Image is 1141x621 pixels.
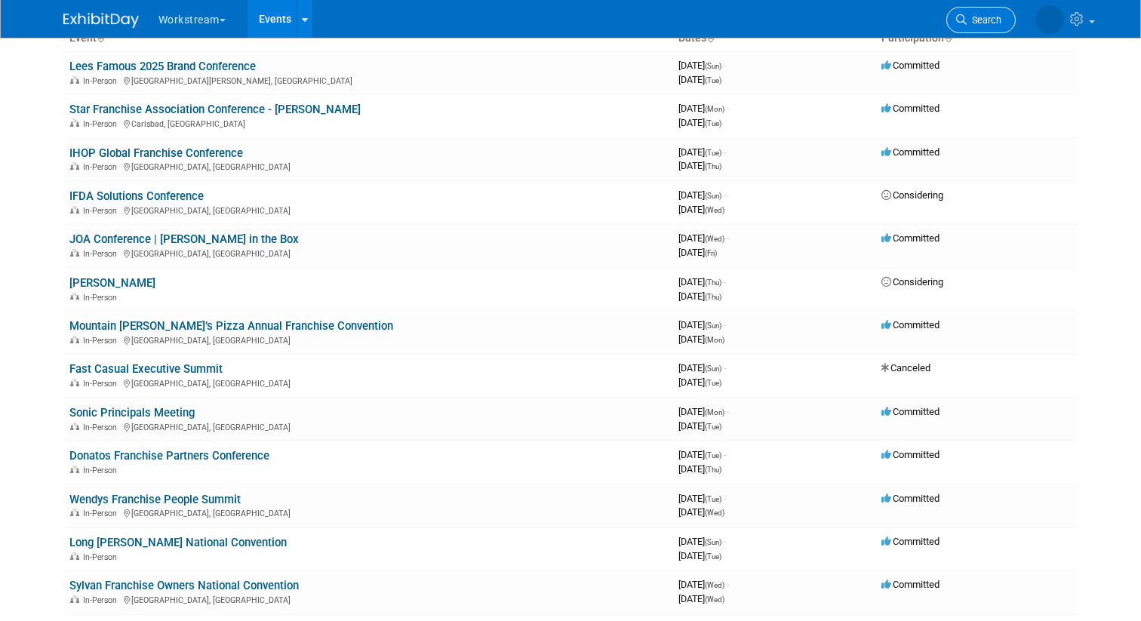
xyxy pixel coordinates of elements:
span: - [727,103,729,114]
span: [DATE] [678,377,721,388]
img: In-Person Event [70,293,79,300]
span: - [724,362,726,374]
span: In-Person [83,379,121,389]
a: Donatos Franchise Partners Conference [69,449,269,463]
a: Wendys Franchise People Summit [69,493,241,506]
a: IFDA Solutions Conference [69,189,204,203]
span: - [724,319,726,330]
span: In-Person [83,206,121,216]
span: (Tue) [705,423,721,431]
img: In-Person Event [70,336,79,343]
img: In-Person Event [70,552,79,560]
span: Search [967,14,1001,26]
span: Committed [881,579,940,590]
a: Search [946,7,1016,33]
img: Josh Smith [1035,5,1064,34]
th: Event [63,26,672,51]
img: In-Person Event [70,423,79,430]
span: In-Person [83,595,121,605]
span: Canceled [881,362,930,374]
span: [DATE] [678,449,726,460]
span: [DATE] [678,189,726,201]
span: [DATE] [678,550,721,561]
a: Long [PERSON_NAME] National Convention [69,536,287,549]
span: Committed [881,146,940,158]
span: [DATE] [678,463,721,475]
span: [DATE] [678,60,726,71]
a: JOA Conference | [PERSON_NAME] in the Box [69,232,299,246]
span: (Tue) [705,495,721,503]
a: Fast Casual Executive Summit [69,362,223,376]
span: (Tue) [705,76,721,85]
div: [GEOGRAPHIC_DATA], [GEOGRAPHIC_DATA] [69,377,666,389]
a: IHOP Global Franchise Conference [69,146,243,160]
span: - [727,232,729,244]
span: Committed [881,536,940,547]
span: [DATE] [678,420,721,432]
span: [DATE] [678,276,726,287]
span: In-Person [83,76,121,86]
span: In-Person [83,162,121,172]
span: (Mon) [705,105,724,113]
span: Considering [881,276,943,287]
div: Carlsbad, [GEOGRAPHIC_DATA] [69,117,666,129]
img: In-Person Event [70,162,79,170]
span: [DATE] [678,160,721,171]
span: Committed [881,406,940,417]
span: [DATE] [678,247,717,258]
span: [DATE] [678,406,729,417]
span: (Wed) [705,509,724,517]
a: Star Franchise Association Conference - [PERSON_NAME] [69,103,361,116]
span: (Wed) [705,206,724,214]
span: In-Person [83,552,121,562]
div: [GEOGRAPHIC_DATA], [GEOGRAPHIC_DATA] [69,160,666,172]
span: (Wed) [705,595,724,604]
span: Committed [881,319,940,330]
span: [DATE] [678,74,721,85]
span: - [724,276,726,287]
span: - [727,406,729,417]
span: (Wed) [705,581,724,589]
span: (Mon) [705,336,724,344]
th: Dates [672,26,875,51]
span: [DATE] [678,103,729,114]
a: Lees Famous 2025 Brand Conference [69,60,256,73]
span: [DATE] [678,334,724,345]
span: [DATE] [678,579,729,590]
span: - [724,493,726,504]
img: In-Person Event [70,379,79,386]
div: [GEOGRAPHIC_DATA], [GEOGRAPHIC_DATA] [69,247,666,259]
img: In-Person Event [70,249,79,257]
div: [GEOGRAPHIC_DATA], [GEOGRAPHIC_DATA] [69,334,666,346]
span: (Tue) [705,379,721,387]
span: (Tue) [705,451,721,460]
span: (Sun) [705,192,721,200]
span: [DATE] [678,593,724,604]
span: [DATE] [678,204,724,215]
span: (Thu) [705,293,721,301]
div: [GEOGRAPHIC_DATA], [GEOGRAPHIC_DATA] [69,420,666,432]
span: (Thu) [705,278,721,287]
span: (Thu) [705,466,721,474]
span: - [724,536,726,547]
span: [DATE] [678,536,726,547]
span: (Sun) [705,321,721,330]
a: Sonic Principals Meeting [69,406,195,420]
th: Participation [875,26,1078,51]
span: Committed [881,449,940,460]
div: [GEOGRAPHIC_DATA], [GEOGRAPHIC_DATA] [69,506,666,518]
span: [DATE] [678,319,726,330]
span: In-Person [83,423,121,432]
span: (Fri) [705,249,717,257]
span: (Wed) [705,235,724,243]
span: Committed [881,60,940,71]
span: - [724,189,726,201]
span: [DATE] [678,117,721,128]
span: [DATE] [678,232,729,244]
div: [GEOGRAPHIC_DATA][PERSON_NAME], [GEOGRAPHIC_DATA] [69,74,666,86]
span: [DATE] [678,362,726,374]
img: In-Person Event [70,595,79,603]
img: In-Person Event [70,466,79,473]
span: [DATE] [678,146,726,158]
a: Sylvan Franchise Owners National Convention [69,579,299,592]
